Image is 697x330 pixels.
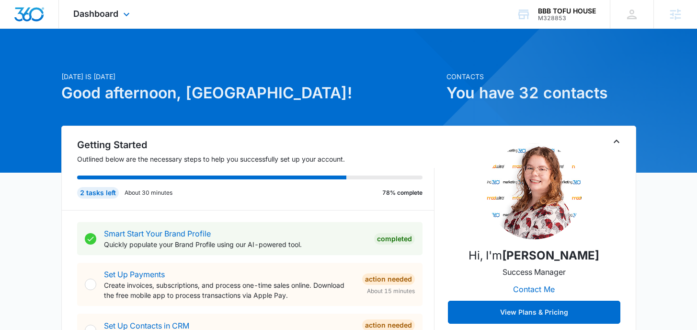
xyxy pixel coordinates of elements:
a: Set Up Payments [104,270,165,279]
p: Contacts [446,71,636,82]
img: Cheyenne von Hoene [486,143,582,239]
a: Smart Start Your Brand Profile [104,229,211,238]
div: 2 tasks left [77,187,119,199]
div: Keywords by Traffic [106,57,161,63]
div: Action Needed [362,273,415,285]
p: Success Manager [503,266,566,278]
span: Dashboard [73,9,118,19]
button: View Plans & Pricing [448,301,620,324]
div: v 4.0.24 [27,15,47,23]
h1: You have 32 contacts [446,82,636,105]
span: About 15 minutes [367,287,415,295]
img: tab_keywords_by_traffic_grey.svg [95,56,103,63]
p: Quickly populate your Brand Profile using our AI-powered tool. [104,239,366,249]
h2: Getting Started [77,138,434,152]
div: account id [538,15,596,22]
div: account name [538,7,596,15]
div: Domain Overview [36,57,86,63]
p: About 30 minutes [125,189,172,197]
h1: Good afternoon, [GEOGRAPHIC_DATA]! [61,82,441,105]
p: Hi, I'm [468,247,599,264]
button: Contact Me [503,278,564,301]
p: [DATE] is [DATE] [61,71,441,82]
img: website_grey.svg [15,25,23,33]
p: Create invoices, subscriptions, and process one-time sales online. Download the free mobile app t... [104,280,354,300]
img: logo_orange.svg [15,15,23,23]
button: Toggle Collapse [611,136,622,147]
strong: [PERSON_NAME] [502,248,599,262]
div: Completed [374,233,415,245]
p: Outlined below are the necessary steps to help you successfully set up your account. [77,154,434,164]
div: Domain: [DOMAIN_NAME] [25,25,105,33]
img: tab_domain_overview_orange.svg [26,56,34,63]
p: 78% complete [382,189,423,197]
